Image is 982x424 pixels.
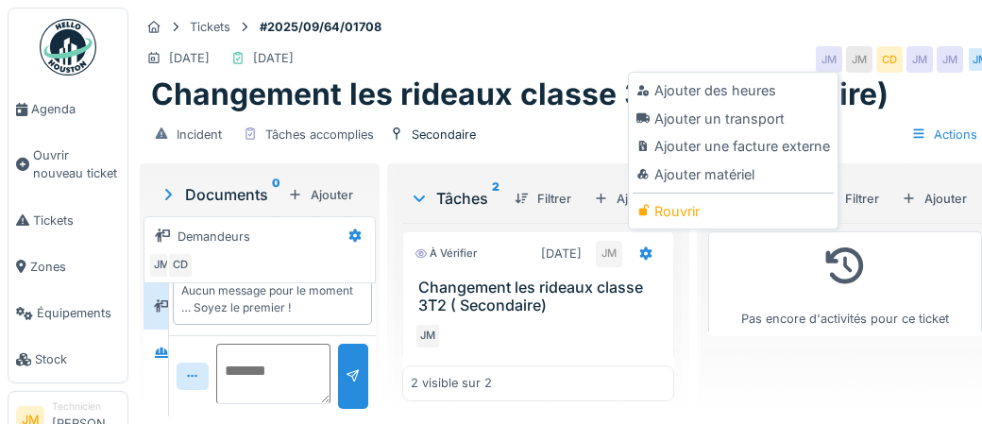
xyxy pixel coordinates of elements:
[415,246,477,262] div: À vérifier
[633,132,834,161] div: Ajouter une facture externe
[31,100,120,118] span: Agenda
[280,182,361,208] div: Ajouter
[159,183,280,206] div: Documents
[265,126,374,144] div: Tâches accomplies
[30,258,120,276] span: Zones
[415,323,441,349] div: JM
[33,146,120,182] span: Ouvrir nouveau ticket
[906,46,933,73] div: JM
[815,186,887,212] div: Filtrer
[846,46,872,73] div: JM
[720,240,970,328] div: Pas encore d'activités pour ce ticket
[412,126,476,144] div: Secondaire
[33,212,120,229] span: Tickets
[253,49,294,67] div: [DATE]
[410,187,499,210] div: Tâches
[35,350,120,368] span: Stock
[169,49,210,67] div: [DATE]
[151,76,889,112] h1: Changement les rideaux classe 3T2 ( Secondaire)
[876,46,903,73] div: CD
[52,399,120,414] div: Technicien
[40,19,96,76] img: Badge_color-CXgf-gQk.svg
[633,161,834,189] div: Ajouter matériel
[418,279,666,314] h3: Changement les rideaux classe 3T2 ( Secondaire)
[177,126,222,144] div: Incident
[190,18,230,36] div: Tickets
[541,245,582,263] div: [DATE]
[894,186,974,212] div: Ajouter
[167,252,194,279] div: CD
[937,46,963,73] div: JM
[633,197,834,226] div: Rouvrir
[181,282,364,316] div: Aucun message pour le moment … Soyez le premier !
[816,46,842,73] div: JM
[411,375,492,393] div: 2 visible sur 2
[507,186,579,212] div: Filtrer
[37,304,120,322] span: Équipements
[252,18,389,36] strong: #2025/09/64/01708
[148,252,175,279] div: JM
[178,228,250,246] div: Demandeurs
[633,105,834,133] div: Ajouter un transport
[272,183,280,206] sup: 0
[596,241,622,267] div: JM
[492,187,499,210] sup: 2
[633,76,834,105] div: Ajouter des heures
[586,186,667,212] div: Ajouter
